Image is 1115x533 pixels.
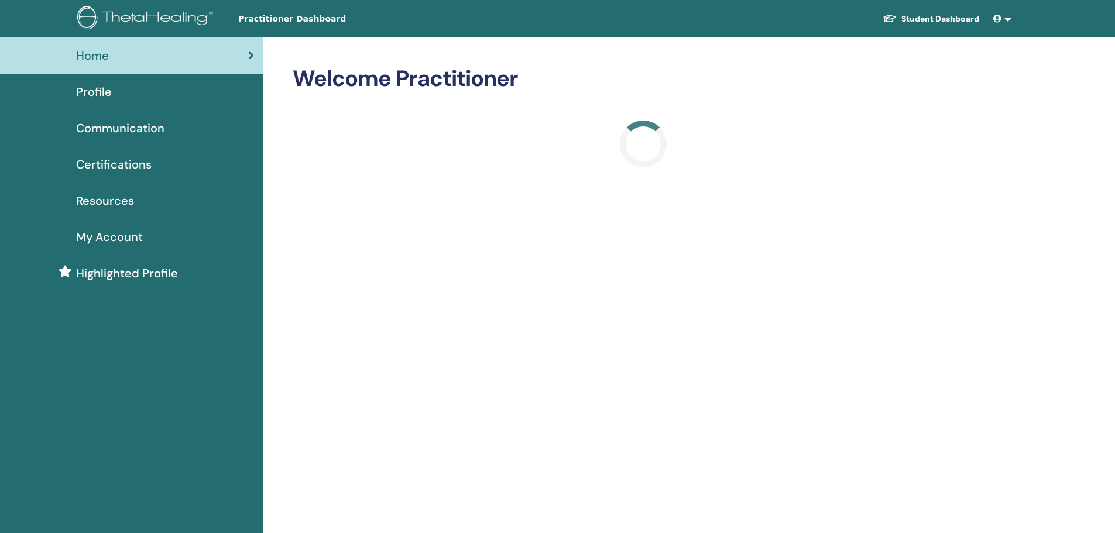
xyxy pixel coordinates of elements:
[76,83,112,101] span: Profile
[238,13,414,25] span: Practitioner Dashboard
[76,228,143,246] span: My Account
[76,264,178,282] span: Highlighted Profile
[76,156,152,173] span: Certifications
[76,119,164,137] span: Communication
[76,47,109,64] span: Home
[76,192,134,209] span: Resources
[77,6,217,32] img: logo.png
[293,66,994,92] h2: Welcome Practitioner
[873,8,989,30] a: Student Dashboard
[883,13,897,23] img: graduation-cap-white.svg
